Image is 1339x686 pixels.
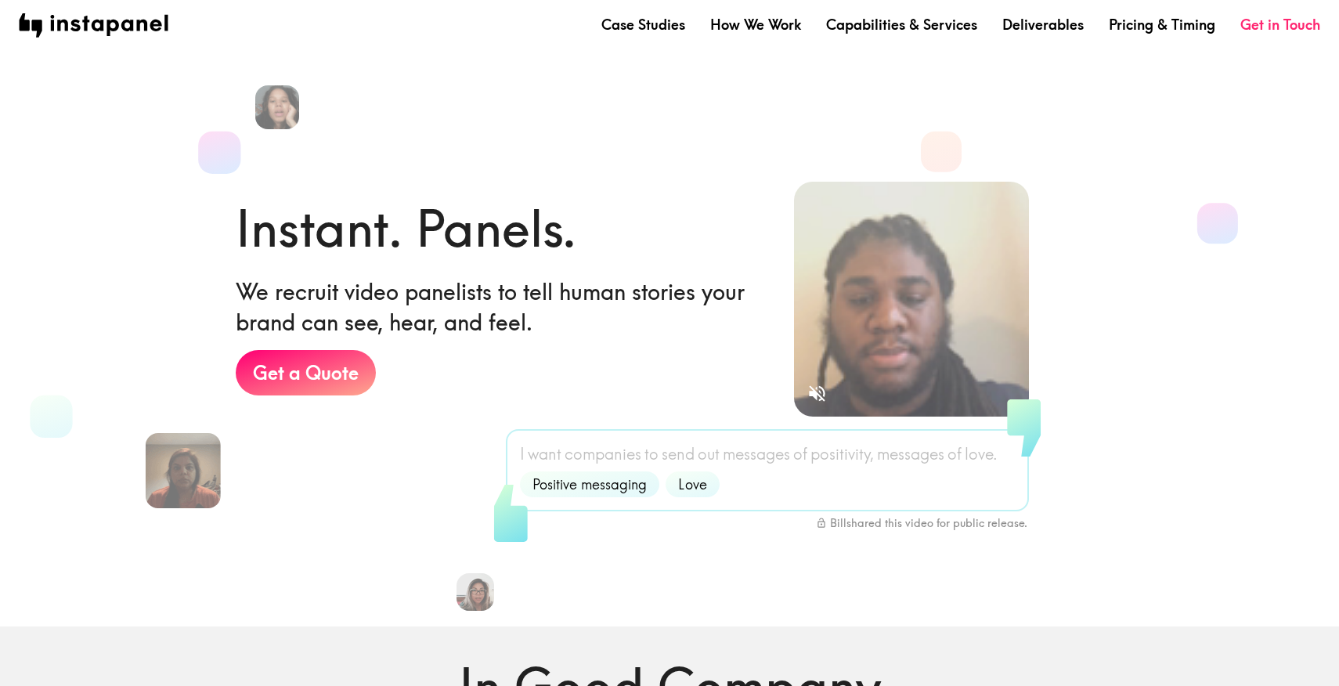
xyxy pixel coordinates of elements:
span: love. [965,443,998,465]
a: Get a Quote [236,350,376,395]
span: out [698,443,720,465]
img: Trish [146,433,221,508]
img: Aileen [457,573,494,611]
a: Pricing & Timing [1109,15,1215,34]
div: Bill shared this video for public release. [816,516,1027,530]
span: messages [723,443,790,465]
span: want [528,443,561,465]
a: Deliverables [1002,15,1084,34]
a: Capabilities & Services [826,15,977,34]
span: send [662,443,695,465]
span: of [793,443,807,465]
span: Positive messaging [523,475,656,494]
span: I [520,443,525,465]
a: Get in Touch [1240,15,1320,34]
span: messages [877,443,944,465]
h1: Instant. Panels. [236,193,576,264]
a: Case Studies [601,15,685,34]
h6: We recruit video panelists to tell human stories your brand can see, hear, and feel. [236,276,769,338]
button: Sound is off [800,377,834,410]
span: to [644,443,659,465]
a: How We Work [710,15,801,34]
span: companies [565,443,641,465]
img: Kelly [255,85,299,129]
span: Love [669,475,716,494]
img: instapanel [19,13,168,38]
span: positivity, [810,443,874,465]
span: of [947,443,962,465]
